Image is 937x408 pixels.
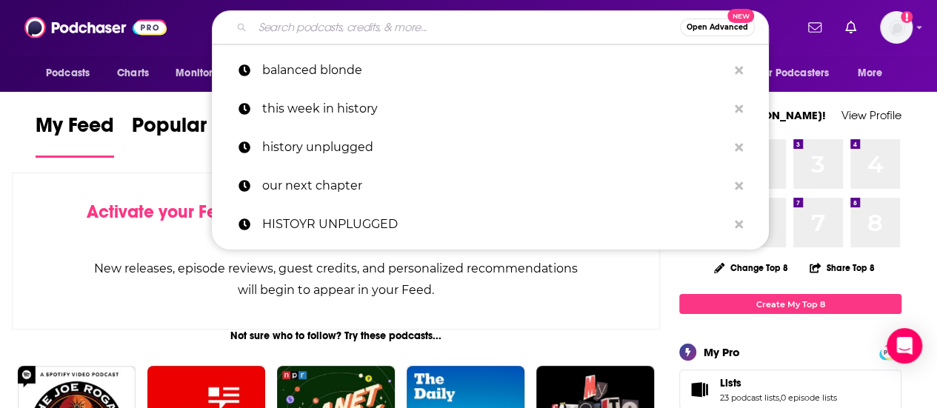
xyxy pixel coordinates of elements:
svg: Add a profile image [901,11,913,23]
p: balanced blonde [262,51,727,90]
p: our next chapter [262,167,727,205]
p: history unplugged [262,128,727,167]
button: Show profile menu [880,11,913,44]
a: Show notifications dropdown [839,15,862,40]
span: Activate your Feed [87,201,239,223]
button: open menu [165,59,247,87]
span: My Feed [36,113,114,147]
a: PRO [881,346,899,357]
img: Podchaser - Follow, Share and Rate Podcasts [24,13,167,41]
a: View Profile [841,108,901,122]
div: Open Intercom Messenger [887,328,922,364]
span: Lists [720,376,741,389]
a: Charts [107,59,158,87]
span: Charts [117,63,149,84]
a: history unplugged [212,128,769,167]
button: open menu [847,59,901,87]
a: balanced blonde [212,51,769,90]
button: open menu [748,59,850,87]
img: User Profile [880,11,913,44]
a: HISTOYR UNPLUGGED [212,205,769,244]
div: by following Podcasts, Creators, Lists, and other Users! [87,201,585,244]
a: My Feed [36,113,114,158]
a: 0 episode lists [781,392,837,403]
input: Search podcasts, credits, & more... [253,16,680,39]
span: Logged in as hconnor [880,11,913,44]
a: Show notifications dropdown [802,15,827,40]
a: Lists [684,379,714,400]
a: our next chapter [212,167,769,205]
div: Search podcasts, credits, & more... [212,10,769,44]
a: 23 podcast lists [720,392,779,403]
span: Popular Feed [132,113,258,147]
a: this week in history [212,90,769,128]
span: New [727,9,754,23]
span: PRO [881,347,899,358]
span: , [779,392,781,403]
div: Not sure who to follow? Try these podcasts... [12,330,660,342]
span: For Podcasters [758,63,829,84]
button: Open AdvancedNew [680,19,755,36]
button: Change Top 8 [705,258,797,277]
div: My Pro [704,345,740,359]
span: Podcasts [46,63,90,84]
span: Monitoring [176,63,228,84]
a: Lists [720,376,837,389]
div: New releases, episode reviews, guest credits, and personalized recommendations will begin to appe... [87,258,585,301]
p: this week in history [262,90,727,128]
button: Share Top 8 [809,253,876,282]
button: open menu [36,59,109,87]
p: HISTOYR UNPLUGGED [262,205,727,244]
a: Popular Feed [132,113,258,158]
span: Open Advanced [687,24,748,31]
span: More [858,63,883,84]
a: Create My Top 8 [679,294,901,314]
